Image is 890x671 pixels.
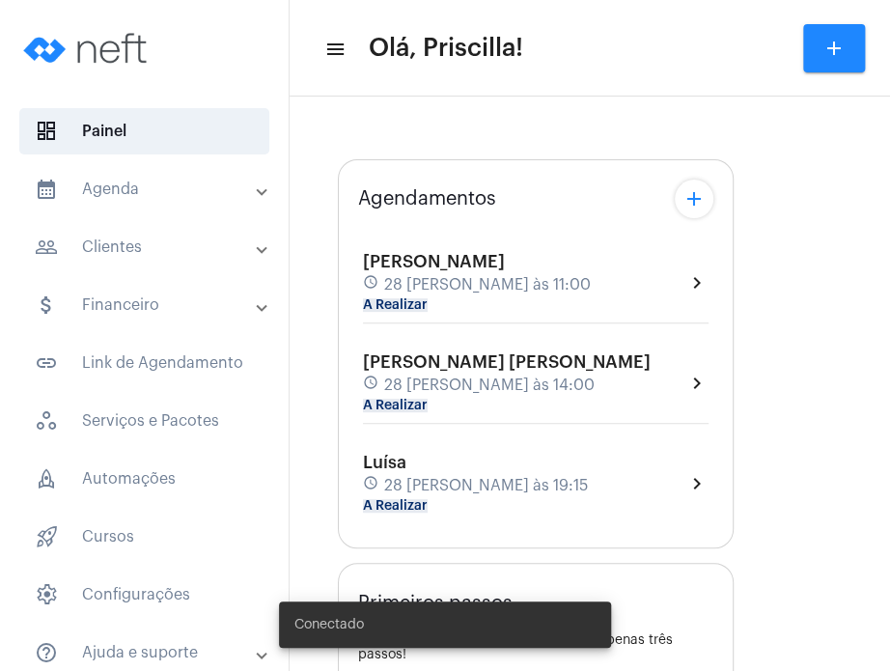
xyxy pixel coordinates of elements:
span: sidenav icon [35,120,58,143]
span: Cursos [19,514,269,560]
mat-icon: chevron_right [685,271,709,294]
mat-icon: chevron_right [685,372,709,395]
span: sidenav icon [35,583,58,606]
span: sidenav icon [35,467,58,490]
span: Automações [19,456,269,502]
mat-expansion-panel-header: sidenav iconFinanceiro [12,282,289,328]
mat-icon: sidenav icon [35,236,58,259]
span: Luísa [363,454,406,471]
span: [PERSON_NAME] [PERSON_NAME] [363,353,651,371]
mat-chip: A Realizar [363,499,428,513]
mat-icon: sidenav icon [35,178,58,201]
mat-panel-title: Clientes [35,236,258,259]
mat-chip: A Realizar [363,399,428,412]
mat-chip: A Realizar [363,298,428,312]
mat-panel-title: Agenda [35,178,258,201]
span: 28 [PERSON_NAME] às 11:00 [384,276,591,294]
mat-panel-title: Ajuda e suporte [35,641,258,664]
span: 28 [PERSON_NAME] às 14:00 [384,377,595,394]
span: Serviços e Pacotes [19,398,269,444]
mat-icon: schedule [363,375,380,396]
span: Conectado [294,615,364,634]
span: Painel [19,108,269,154]
mat-panel-title: Financeiro [35,294,258,317]
mat-icon: add [682,187,706,210]
mat-icon: add [822,37,846,60]
mat-icon: sidenav icon [35,641,58,664]
mat-icon: sidenav icon [35,294,58,317]
mat-expansion-panel-header: sidenav iconAgenda [12,166,289,212]
mat-icon: schedule [363,274,380,295]
span: 28 [PERSON_NAME] às 19:15 [384,477,588,494]
mat-icon: schedule [363,475,380,496]
span: [PERSON_NAME] [363,253,505,270]
mat-icon: sidenav icon [35,351,58,375]
span: Agendamentos [358,188,496,210]
mat-expansion-panel-header: sidenav iconClientes [12,224,289,270]
span: sidenav icon [35,409,58,433]
span: Olá, Priscilla! [369,33,523,64]
span: Configurações [19,572,269,618]
img: logo-neft-novo-2.png [15,10,160,87]
mat-icon: sidenav icon [324,38,344,61]
span: sidenav icon [35,525,58,548]
mat-icon: chevron_right [685,472,709,495]
span: Link de Agendamento [19,340,269,386]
